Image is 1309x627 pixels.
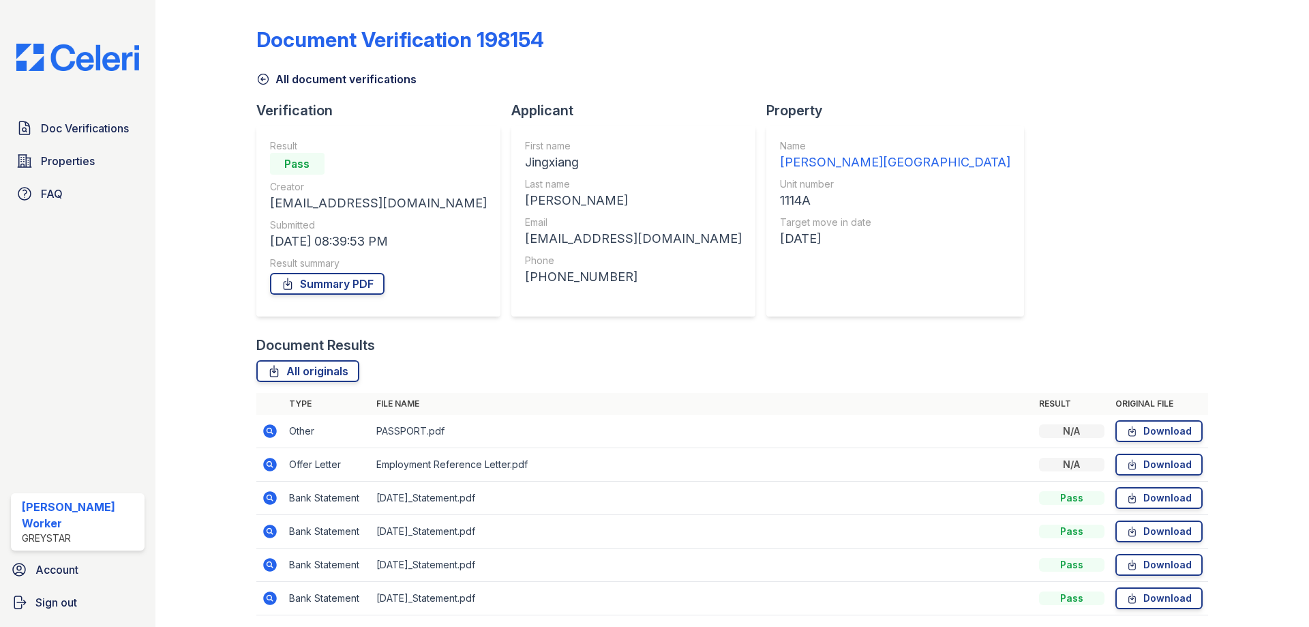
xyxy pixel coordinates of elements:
[11,115,145,142] a: Doc Verifications
[5,44,150,71] img: CE_Logo_Blue-a8612792a0a2168367f1c8372b55b34899dd931a85d93a1a3d3e32e68fde9ad4.png
[780,229,1010,248] div: [DATE]
[284,448,371,482] td: Offer Letter
[1039,592,1104,605] div: Pass
[256,336,375,355] div: Document Results
[270,153,325,175] div: Pass
[1115,587,1203,609] a: Download
[284,393,371,415] th: Type
[371,393,1034,415] th: File name
[256,27,544,52] div: Document Verification 198154
[41,186,63,202] span: FAQ
[1115,420,1203,442] a: Download
[270,273,385,295] a: Summary PDF
[525,254,742,267] div: Phone
[270,180,487,194] div: Creator
[270,194,487,213] div: [EMAIL_ADDRESS][DOMAIN_NAME]
[766,101,1035,120] div: Property
[256,71,417,87] a: All document verifications
[780,216,1010,229] div: Target move in date
[780,153,1010,172] div: [PERSON_NAME][GEOGRAPHIC_DATA]
[780,191,1010,210] div: 1114A
[780,177,1010,191] div: Unit number
[1039,558,1104,572] div: Pass
[270,232,487,251] div: [DATE] 08:39:53 PM
[284,515,371,549] td: Bank Statement
[1115,487,1203,509] a: Download
[284,549,371,582] td: Bank Statement
[780,139,1010,153] div: Name
[371,415,1034,448] td: PASSPORT.pdf
[41,153,95,169] span: Properties
[11,180,145,207] a: FAQ
[1252,572,1295,613] iframe: chat widget
[1115,554,1203,576] a: Download
[284,582,371,615] td: Bank Statement
[35,562,78,578] span: Account
[525,229,742,248] div: [EMAIL_ADDRESS][DOMAIN_NAME]
[11,147,145,175] a: Properties
[1034,393,1110,415] th: Result
[5,589,150,616] a: Sign out
[525,139,742,153] div: First name
[371,515,1034,549] td: [DATE]_Statement.pdf
[5,556,150,583] a: Account
[1039,525,1104,538] div: Pass
[1110,393,1208,415] th: Original file
[371,482,1034,515] td: [DATE]_Statement.pdf
[1039,491,1104,505] div: Pass
[270,257,487,270] div: Result summary
[511,101,766,120] div: Applicant
[1039,424,1104,438] div: N/A
[284,482,371,515] td: Bank Statement
[525,191,742,210] div: [PERSON_NAME]
[525,267,742,287] div: [PHONE_NUMBER]
[41,120,129,136] span: Doc Verifications
[270,218,487,232] div: Submitted
[35,594,77,611] span: Sign out
[22,499,139,531] div: [PERSON_NAME] Worker
[780,139,1010,172] a: Name [PERSON_NAME][GEOGRAPHIC_DATA]
[22,531,139,545] div: Greystar
[1039,458,1104,471] div: N/A
[371,549,1034,582] td: [DATE]_Statement.pdf
[371,582,1034,615] td: [DATE]_Statement.pdf
[371,448,1034,482] td: Employment Reference Letter.pdf
[525,177,742,191] div: Last name
[256,101,511,120] div: Verification
[525,153,742,172] div: Jingxiang
[284,415,371,448] td: Other
[1115,454,1203,476] a: Download
[270,139,487,153] div: Result
[525,216,742,229] div: Email
[1115,521,1203,542] a: Download
[256,360,359,382] a: All originals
